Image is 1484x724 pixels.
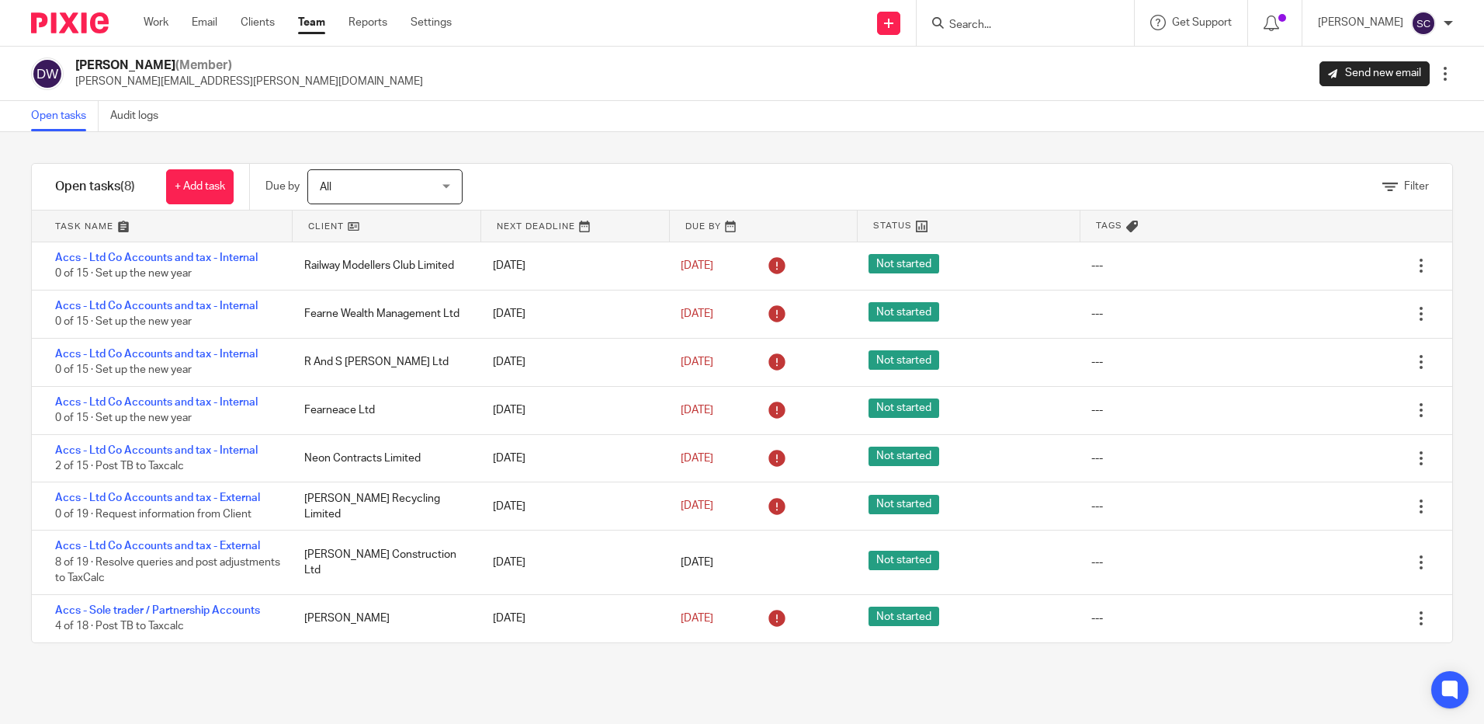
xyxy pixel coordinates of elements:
[681,453,713,464] span: [DATE]
[1319,61,1430,86] a: Send new email
[477,603,665,634] div: [DATE]
[31,57,64,90] img: svg%3E
[55,397,258,408] a: Accs - Ltd Co Accounts and tax - Internal
[1091,451,1103,466] div: ---
[289,395,477,426] div: Fearneace Ltd
[192,15,217,30] a: Email
[289,483,477,531] div: [PERSON_NAME] Recycling Limited
[320,182,331,193] span: All
[681,308,713,319] span: [DATE]
[1091,499,1103,514] div: ---
[681,613,713,624] span: [DATE]
[477,491,665,522] div: [DATE]
[55,445,258,456] a: Accs - Ltd Co Accounts and tax - Internal
[681,557,713,568] span: [DATE]
[55,179,135,195] h1: Open tasks
[681,357,713,367] span: [DATE]
[289,603,477,634] div: [PERSON_NAME]
[55,493,260,503] a: Accs - Ltd Co Accounts and tax - External
[265,179,300,194] p: Due by
[477,298,665,329] div: [DATE]
[55,301,258,312] a: Accs - Ltd Co Accounts and tax - Internal
[1091,555,1103,570] div: ---
[681,501,713,512] span: [DATE]
[120,180,135,193] span: (8)
[411,15,452,30] a: Settings
[55,364,192,375] span: 0 of 15 · Set up the new year
[55,605,260,616] a: Accs - Sole trader / Partnership Accounts
[477,395,665,426] div: [DATE]
[1091,354,1103,370] div: ---
[289,298,477,329] div: Fearne Wealth Management Ltd
[681,260,713,271] span: [DATE]
[1411,11,1436,36] img: svg%3E
[681,405,713,416] span: [DATE]
[289,346,477,378] div: R And S [PERSON_NAME] Ltd
[1096,219,1122,232] span: Tags
[869,495,939,514] span: Not started
[289,250,477,281] div: Railway Modellers Club Limited
[869,447,939,466] span: Not started
[869,551,939,570] span: Not started
[75,57,423,74] h2: [PERSON_NAME]
[1091,611,1103,626] div: ---
[869,254,939,273] span: Not started
[477,443,665,474] div: [DATE]
[298,15,325,30] a: Team
[55,461,184,472] span: 2 of 15 · Post TB to Taxcalc
[55,252,258,263] a: Accs - Ltd Co Accounts and tax - Internal
[241,15,275,30] a: Clients
[477,547,665,578] div: [DATE]
[1091,258,1103,273] div: ---
[55,621,184,632] span: 4 of 18 · Post TB to Taxcalc
[55,541,260,552] a: Accs - Ltd Co Accounts and tax - External
[55,412,192,423] span: 0 of 15 · Set up the new year
[873,219,912,232] span: Status
[31,12,109,33] img: Pixie
[477,346,665,378] div: [DATE]
[144,15,168,30] a: Work
[175,59,232,71] span: (Member)
[1172,17,1232,28] span: Get Support
[1091,402,1103,418] div: ---
[31,101,99,131] a: Open tasks
[55,316,192,327] span: 0 of 15 · Set up the new year
[55,509,251,520] span: 0 of 19 · Request information from Client
[948,19,1087,33] input: Search
[869,607,939,626] span: Not started
[55,349,258,360] a: Accs - Ltd Co Accounts and tax - Internal
[1091,306,1103,322] div: ---
[348,15,387,30] a: Reports
[869,350,939,370] span: Not started
[1318,15,1403,30] p: [PERSON_NAME]
[289,443,477,474] div: Neon Contracts Limited
[1404,181,1429,192] span: Filter
[166,169,234,204] a: + Add task
[869,399,939,418] span: Not started
[869,302,939,322] span: Not started
[55,557,280,584] span: 8 of 19 · Resolve queries and post adjustments to TaxCalc
[110,101,170,131] a: Audit logs
[75,74,423,89] p: [PERSON_NAME][EMAIL_ADDRESS][PERSON_NAME][DOMAIN_NAME]
[477,250,665,281] div: [DATE]
[55,269,192,280] span: 0 of 15 · Set up the new year
[289,539,477,587] div: [PERSON_NAME] Construction Ltd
